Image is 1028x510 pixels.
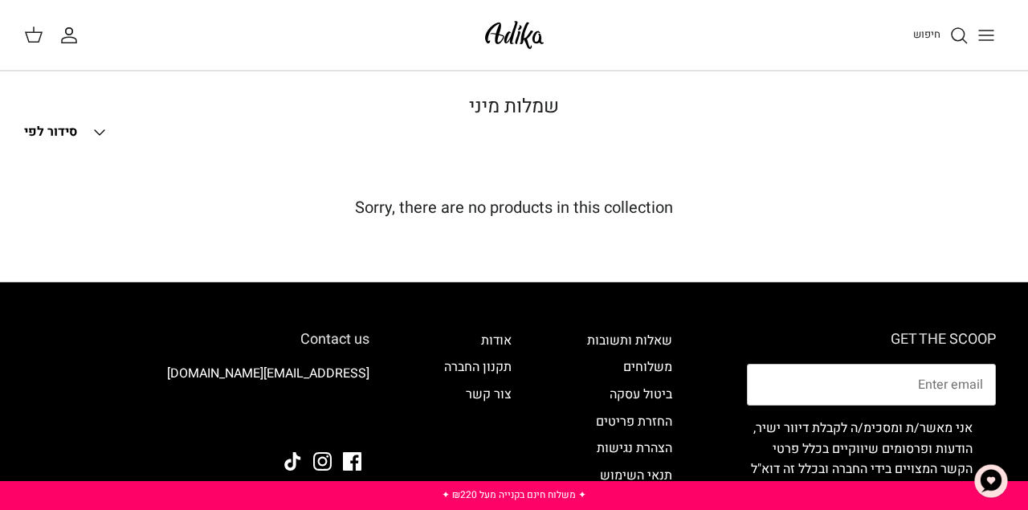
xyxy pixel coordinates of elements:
[480,16,549,54] img: Adika IL
[24,122,77,141] span: סידור לפי
[24,198,1004,218] h5: Sorry, there are no products in this collection
[913,26,969,45] a: חיפוש
[343,452,361,471] a: Facebook
[610,385,672,404] a: ביטול עסקה
[587,331,672,350] a: שאלות ותשובות
[24,96,1004,119] h1: שמלות מיני
[59,26,85,45] a: החשבון שלי
[600,466,672,485] a: תנאי השימוש
[466,385,512,404] a: צור קשר
[24,115,109,150] button: סידור לפי
[969,18,1004,53] button: Toggle menu
[623,357,672,377] a: משלוחים
[747,364,996,406] input: Email
[313,452,332,471] a: Instagram
[913,27,940,42] span: חיפוש
[481,331,512,350] a: אודות
[597,439,672,458] a: הצהרת נגישות
[325,409,369,430] img: Adika IL
[444,357,512,377] a: תקנון החברה
[596,412,672,431] a: החזרת פריטים
[747,331,996,349] h6: GET THE SCOOP
[32,331,369,349] h6: Contact us
[284,452,302,471] a: Tiktok
[442,488,586,502] a: ✦ משלוח חינם בקנייה מעל ₪220 ✦
[967,457,1015,505] button: צ'אט
[167,364,369,383] a: [EMAIL_ADDRESS][DOMAIN_NAME]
